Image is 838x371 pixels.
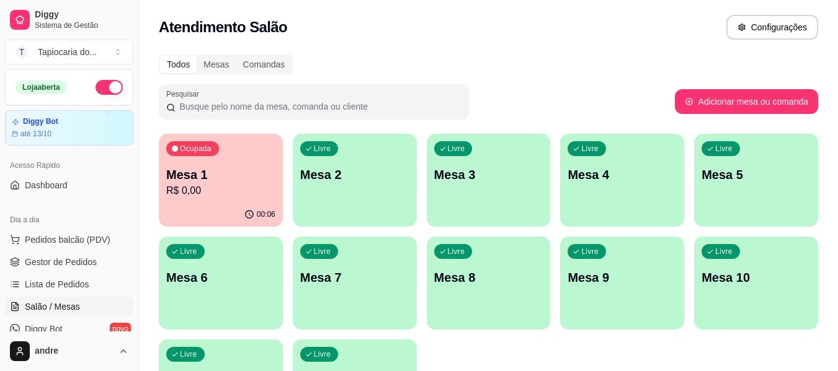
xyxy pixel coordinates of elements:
[5,319,133,339] a: Diggy Botnovo
[25,179,68,191] span: Dashboard
[96,80,123,95] button: Alterar Status
[180,247,197,256] p: Livre
[166,166,275,183] p: Mesa 1
[5,40,133,64] button: Select a team
[427,134,551,227] button: LivreMesa 3
[16,46,28,58] span: T
[715,247,733,256] p: Livre
[560,134,684,227] button: LivreMesa 4
[23,117,58,126] article: Diggy Bot
[180,144,212,154] p: Ocupada
[160,56,197,73] div: Todos
[20,129,51,139] article: até 13/10
[166,269,275,286] p: Mesa 6
[166,183,275,198] p: R$ 0,00
[25,300,80,313] span: Salão / Mesas
[176,100,461,113] input: Pesquisar
[5,110,133,146] a: Diggy Botaté 13/10
[25,323,63,335] span: Diggy Bot
[25,234,110,246] span: Pedidos balcão (PDV)
[25,278,89,290] span: Lista de Pedidos
[5,5,133,35] a: DiggySistema de Gestão
[702,269,811,286] p: Mesa 10
[5,175,133,195] a: Dashboard
[293,134,417,227] button: LivreMesa 2
[5,230,133,250] button: Pedidos balcão (PDV)
[314,144,331,154] p: Livre
[568,269,677,286] p: Mesa 9
[581,144,599,154] p: Livre
[5,252,133,272] a: Gestor de Pedidos
[726,15,818,40] button: Configurações
[581,247,599,256] p: Livre
[715,144,733,154] p: Livre
[448,247,465,256] p: Livre
[197,56,236,73] div: Mesas
[5,274,133,294] a: Lista de Pedidos
[293,237,417,330] button: LivreMesa 7
[180,349,197,359] p: Livre
[314,349,331,359] p: Livre
[702,166,811,183] p: Mesa 5
[166,89,203,99] label: Pesquisar
[35,346,114,357] span: andre
[560,237,684,330] button: LivreMesa 9
[5,297,133,316] a: Salão / Mesas
[448,144,465,154] p: Livre
[236,56,292,73] div: Comandas
[35,20,128,30] span: Sistema de Gestão
[5,210,133,230] div: Dia a dia
[675,89,818,114] button: Adicionar mesa ou comanda
[314,247,331,256] p: Livre
[694,134,818,227] button: LivreMesa 5
[38,46,97,58] div: Tapiocaria do ...
[5,155,133,175] div: Acesso Rápido
[434,269,543,286] p: Mesa 8
[257,209,275,219] p: 00:06
[35,9,128,20] span: Diggy
[434,166,543,183] p: Mesa 3
[300,166,409,183] p: Mesa 2
[694,237,818,330] button: LivreMesa 10
[25,256,97,268] span: Gestor de Pedidos
[159,237,283,330] button: LivreMesa 6
[568,166,677,183] p: Mesa 4
[16,81,67,94] div: Loja aberta
[300,269,409,286] p: Mesa 7
[427,237,551,330] button: LivreMesa 8
[5,336,133,366] button: andre
[159,17,287,37] h2: Atendimento Salão
[159,134,283,227] button: OcupadaMesa 1R$ 0,0000:06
